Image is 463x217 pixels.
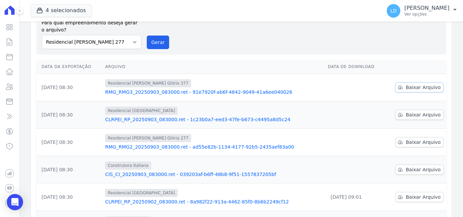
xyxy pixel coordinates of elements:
td: [DATE] 08:30 [36,156,103,183]
div: Open Intercom Messenger [7,194,23,210]
span: Baixar Arquivo [406,166,441,173]
a: Baixar Arquivo [395,165,444,175]
span: Residencial [PERSON_NAME] Glória 277 [105,134,191,142]
th: Arquivo [102,60,325,74]
a: Baixar Arquivo [395,137,444,147]
td: [DATE] 09:01 [325,183,385,211]
a: RMG_RMG2_20250903_083000.ret - ad55e82b-1134-4177-92b5-2435aef83a00 [105,144,322,150]
a: Baixar Arquivo [395,82,444,92]
td: [DATE] 08:30 [36,74,103,101]
a: CLRPEI_RP_20250902_083000.ret - 8a982f22-913a-4462-85f0-8b6b2249cf12 [105,198,322,205]
span: Residencial [PERSON_NAME] Glória 377 [105,79,191,87]
p: [PERSON_NAME] [404,5,449,12]
span: Baixar Arquivo [406,111,441,118]
button: LD [PERSON_NAME] Ver opções [381,1,463,20]
a: Baixar Arquivo [395,192,444,202]
a: CLRPEI_RP_20250903_083000.ret - 1c23b0a7-eed3-47fe-b673-c4495a8d5c24 [105,116,322,123]
button: 4 selecionados [31,4,92,17]
span: Baixar Arquivo [406,194,441,200]
a: Baixar Arquivo [395,110,444,120]
label: Para qual empreendimento deseja gerar o arquivo? [42,17,142,34]
button: Gerar [147,36,169,49]
th: Data de Download [325,60,385,74]
a: CIS_CI_20250903_083000.ret - 039203af-b6ff-48b8-9f51-1557837205bf [105,171,322,178]
td: [DATE] 08:30 [36,129,103,156]
p: Ver opções [404,12,449,17]
span: Residencial [GEOGRAPHIC_DATA] [105,189,178,197]
a: RMG_RMG3_20250903_083000.ret - 91e7920f-ab6f-4842-9049-41a6ee040026 [105,89,322,95]
th: Data da Exportação [36,60,103,74]
span: Construtora Italiana [105,161,151,170]
td: [DATE] 08:30 [36,183,103,211]
td: [DATE] 08:30 [36,101,103,129]
span: Baixar Arquivo [406,139,441,146]
span: LD [390,8,397,13]
span: Residencial [GEOGRAPHIC_DATA] [105,107,178,115]
span: Baixar Arquivo [406,84,441,91]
